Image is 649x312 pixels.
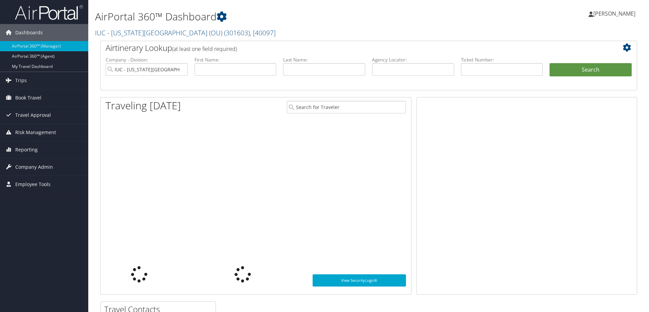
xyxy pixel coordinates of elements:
[287,101,406,113] input: Search for Traveler
[15,4,83,20] img: airportal-logo.png
[589,3,642,24] a: [PERSON_NAME]
[250,28,276,37] span: , [ 40097 ]
[224,28,250,37] span: ( 301603 )
[194,56,277,63] label: First Name:
[15,141,38,158] span: Reporting
[15,176,51,193] span: Employee Tools
[313,274,406,287] a: View SecurityLogic®
[15,89,41,106] span: Book Travel
[95,10,460,24] h1: AirPortal 360™ Dashboard
[95,28,276,37] a: IUC - [US_STATE][GEOGRAPHIC_DATA] (OU)
[15,159,53,176] span: Company Admin
[15,107,51,124] span: Travel Approval
[106,42,587,54] h2: Airtinerary Lookup
[15,72,27,89] span: Trips
[283,56,365,63] label: Last Name:
[15,24,43,41] span: Dashboards
[106,98,181,113] h1: Traveling [DATE]
[550,63,632,77] button: Search
[593,10,635,17] span: [PERSON_NAME]
[172,45,237,53] span: (at least one field required)
[15,124,56,141] span: Risk Management
[461,56,543,63] label: Ticket Number:
[106,56,188,63] label: Company - Division:
[372,56,454,63] label: Agency Locator:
